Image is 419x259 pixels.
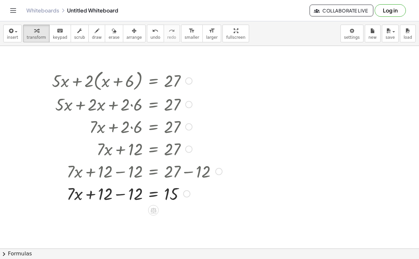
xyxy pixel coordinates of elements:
[189,27,195,35] i: format_size
[92,35,102,40] span: draw
[400,25,416,42] button: load
[57,27,63,35] i: keyboard
[340,25,363,42] button: settings
[181,25,203,42] button: format_sizesmaller
[344,35,360,40] span: settings
[148,205,159,216] div: Apply the same math to both sides of the equation
[71,25,89,42] button: scrub
[315,8,368,13] span: Collaborate Live
[8,5,18,16] button: Toggle navigation
[185,35,199,40] span: smaller
[385,35,395,40] span: save
[74,35,85,40] span: scrub
[206,35,218,40] span: larger
[108,35,119,40] span: erase
[26,7,59,14] a: Whiteboards
[27,35,46,40] span: transform
[368,35,377,40] span: new
[169,27,175,35] i: redo
[226,35,245,40] span: fullscreen
[310,5,373,16] button: Collaborate Live
[151,35,160,40] span: undo
[209,27,215,35] i: format_size
[222,25,249,42] button: fullscreen
[53,35,67,40] span: keypad
[167,35,176,40] span: redo
[88,25,105,42] button: draw
[152,27,158,35] i: undo
[202,25,221,42] button: format_sizelarger
[127,35,142,40] span: arrange
[23,25,50,42] button: transform
[123,25,146,42] button: arrange
[375,4,406,17] button: Log in
[3,25,22,42] button: insert
[105,25,123,42] button: erase
[365,25,381,42] button: new
[404,35,412,40] span: load
[382,25,399,42] button: save
[7,35,18,40] span: insert
[164,25,180,42] button: redoredo
[147,25,164,42] button: undoundo
[49,25,71,42] button: keyboardkeypad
